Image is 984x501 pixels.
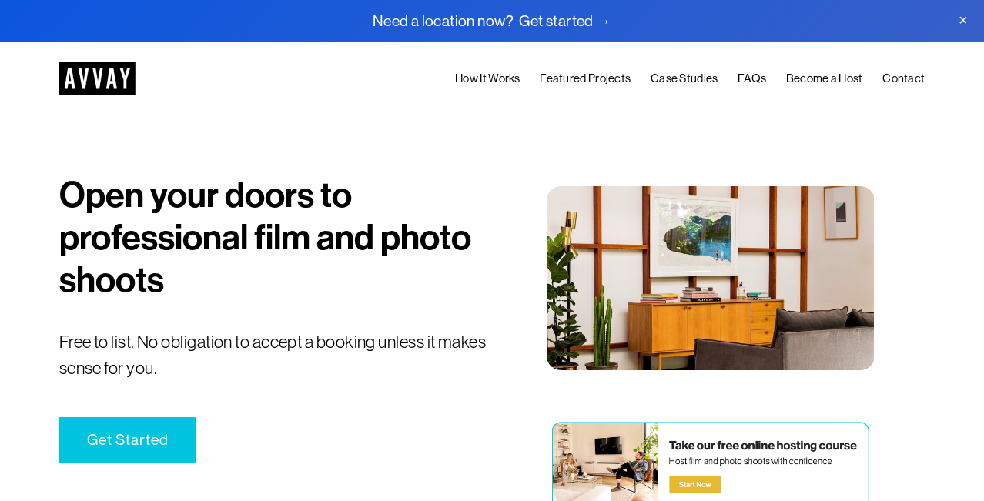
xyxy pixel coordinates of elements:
[651,69,718,89] a: Case Studies
[59,329,488,382] p: Free to list. No obligation to accept a booking unless it makes sense for you.
[59,417,196,463] a: Get Started
[455,69,520,89] a: How It Works
[59,175,488,302] h1: Open your doors to professional film and photo shoots
[882,69,925,89] a: Contact
[59,62,136,95] img: AVVAY - The First Nationwide Location Scouting Co.
[738,69,766,89] a: FAQs
[786,69,863,89] a: Become a Host
[540,69,631,89] a: Featured Projects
